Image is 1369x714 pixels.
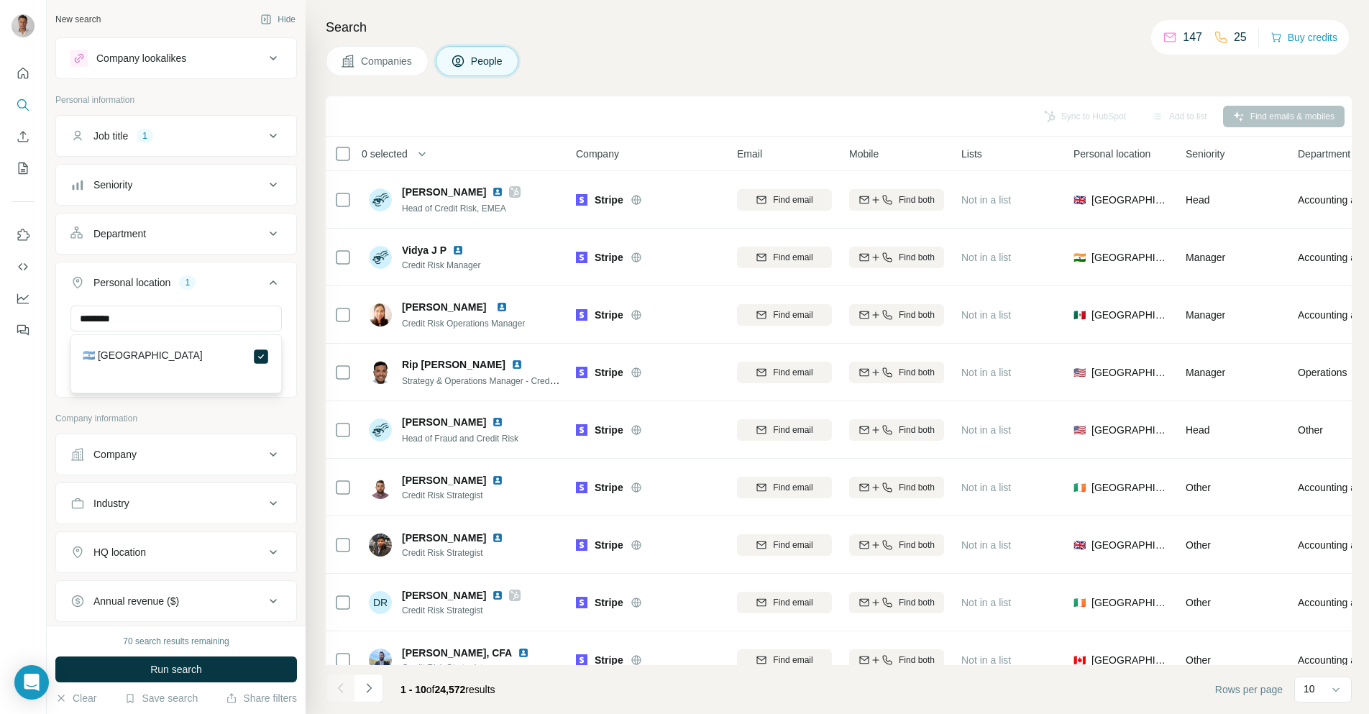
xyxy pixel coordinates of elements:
button: Find email [737,247,832,268]
span: Seniority [1186,147,1224,161]
span: Find both [899,596,935,609]
span: Find both [899,251,935,264]
button: Feedback [12,317,35,343]
button: Quick start [12,60,35,86]
span: 🇮🇪 [1073,480,1086,495]
button: Find both [849,649,944,671]
span: Companies [361,54,413,68]
button: Find both [849,362,944,383]
span: Mobile [849,147,879,161]
button: Find both [849,534,944,556]
span: Strategy & Operations Manager - Credit Risk [402,375,573,386]
img: Avatar [12,14,35,37]
span: Stripe [595,193,623,207]
span: Credit Risk Strategist [402,546,521,559]
span: Find email [773,424,812,436]
span: Find both [899,539,935,551]
span: Other [1186,482,1211,493]
img: LinkedIn logo [492,416,503,428]
span: Manager [1186,367,1225,378]
span: Find both [899,308,935,321]
span: Stripe [595,365,623,380]
div: Company lookalikes [96,51,186,65]
img: Avatar [369,188,392,211]
button: Clear [55,691,96,705]
p: 147 [1183,29,1202,46]
span: 🇬🇧 [1073,193,1086,207]
button: Find email [737,649,832,671]
button: Find both [849,304,944,326]
div: HQ location [93,545,146,559]
div: Department [93,226,146,241]
button: Find both [849,477,944,498]
span: Other [1186,597,1211,608]
span: Find email [773,308,812,321]
button: Find email [737,189,832,211]
button: Share filters [226,691,297,705]
img: Logo of Stripe [576,424,587,436]
button: Company lookalikes [56,41,296,75]
span: People [471,54,504,68]
img: LinkedIn logo [496,301,508,313]
span: 24,572 [435,684,466,695]
span: Stripe [595,653,623,667]
span: [PERSON_NAME] [402,185,486,199]
span: Not in a list [961,194,1011,206]
span: 🇬🇧 [1073,538,1086,552]
span: [GEOGRAPHIC_DATA] [1091,250,1168,265]
span: [GEOGRAPHIC_DATA] [1091,595,1168,610]
button: Use Surfe API [12,254,35,280]
span: Stripe [595,480,623,495]
span: results [400,684,495,695]
span: Not in a list [961,539,1011,551]
img: Logo of Stripe [576,597,587,608]
span: 🇺🇸 [1073,365,1086,380]
button: Enrich CSV [12,124,35,150]
span: Department [1298,147,1350,161]
button: Search [12,92,35,118]
span: Run search [150,662,202,677]
span: 1 - 10 [400,684,426,695]
button: Hide [250,9,306,30]
span: Rows per page [1215,682,1283,697]
p: 10 [1304,682,1315,696]
h4: Search [326,17,1352,37]
button: Find email [737,304,832,326]
span: Find email [773,366,812,379]
span: 🇨🇦 [1073,653,1086,667]
div: DR [369,591,392,614]
span: [PERSON_NAME] [402,301,486,313]
span: [PERSON_NAME], CFA [402,646,512,660]
span: Not in a list [961,424,1011,436]
span: Find email [773,251,812,264]
span: [GEOGRAPHIC_DATA] [1091,308,1168,322]
span: 🇲🇽 [1073,308,1086,322]
span: Find email [773,654,812,667]
span: [GEOGRAPHIC_DATA] [1091,365,1168,380]
span: Stripe [595,595,623,610]
button: Run search [55,656,297,682]
span: Not in a list [961,482,1011,493]
button: Find email [737,534,832,556]
span: Stripe [595,250,623,265]
img: Logo of Stripe [576,309,587,321]
span: Rip [PERSON_NAME] [402,357,505,372]
button: Save search [124,691,198,705]
div: Company [93,447,137,462]
span: Vidya J P [402,243,447,257]
img: Logo of Stripe [576,654,587,666]
span: Find both [899,481,935,494]
span: of [426,684,435,695]
span: [PERSON_NAME] [402,588,486,603]
button: HQ location [56,535,296,569]
button: Buy credits [1270,27,1337,47]
span: [GEOGRAPHIC_DATA] [1091,653,1168,667]
span: Not in a list [961,309,1011,321]
img: LinkedIn logo [492,532,503,544]
span: [PERSON_NAME] [402,415,486,429]
button: Personal location1 [56,265,296,306]
div: 1 [137,129,153,142]
span: Other [1186,654,1211,666]
button: Dashboard [12,285,35,311]
span: Head [1186,194,1209,206]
